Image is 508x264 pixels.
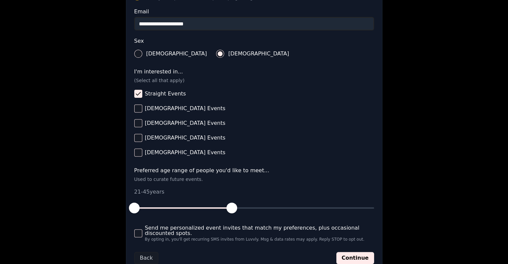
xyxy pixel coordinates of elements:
[228,51,289,56] span: [DEMOGRAPHIC_DATA]
[134,69,374,74] label: I'm interested in...
[145,225,374,236] span: Send me personalized event invites that match my preferences, plus occasional discounted spots.
[216,50,224,58] button: [DEMOGRAPHIC_DATA]
[145,150,225,155] span: [DEMOGRAPHIC_DATA] Events
[336,252,374,264] button: Continue
[134,134,142,142] button: [DEMOGRAPHIC_DATA] Events
[134,252,159,264] button: Back
[134,119,142,127] button: [DEMOGRAPHIC_DATA] Events
[145,237,374,241] span: By opting in, you'll get recurring SMS invites from Luvvly. Msg & data rates may apply. Reply STO...
[134,229,142,237] button: Send me personalized event invites that match my preferences, plus occasional discounted spots.By...
[134,90,142,98] button: Straight Events
[145,135,225,141] span: [DEMOGRAPHIC_DATA] Events
[134,168,374,173] label: Preferred age range of people you'd like to meet...
[134,104,142,112] button: [DEMOGRAPHIC_DATA] Events
[134,38,374,44] label: Sex
[134,149,142,157] button: [DEMOGRAPHIC_DATA] Events
[145,106,225,111] span: [DEMOGRAPHIC_DATA] Events
[145,120,225,126] span: [DEMOGRAPHIC_DATA] Events
[134,176,374,183] p: Used to curate future events.
[134,9,374,14] label: Email
[134,50,142,58] button: [DEMOGRAPHIC_DATA]
[145,91,186,96] span: Straight Events
[146,51,207,56] span: [DEMOGRAPHIC_DATA]
[134,77,374,84] p: (Select all that apply)
[134,188,374,196] p: 21 - 45 years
